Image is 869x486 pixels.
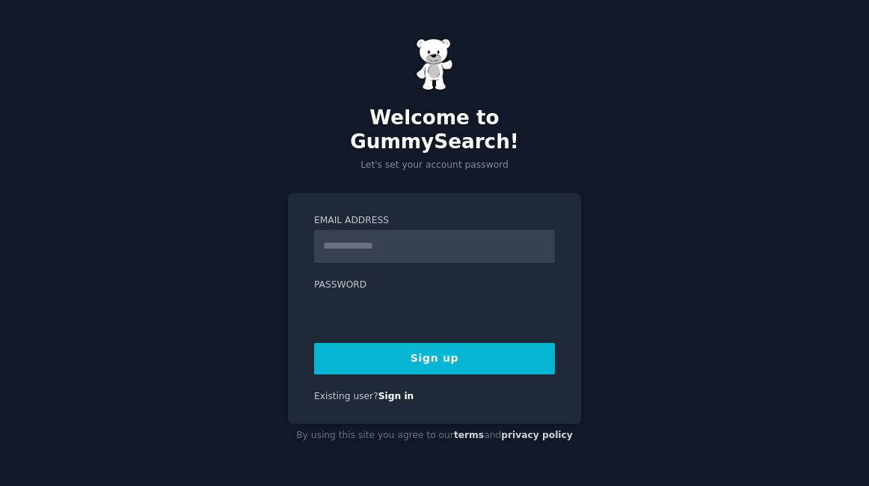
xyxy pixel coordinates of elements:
[314,214,555,228] label: Email Address
[288,424,581,448] div: By using this site you agree to our and
[454,430,484,440] a: terms
[288,159,581,172] p: Let's set your account password
[314,391,378,401] span: Existing user?
[288,106,581,154] h2: Welcome to GummySearch!
[501,430,573,440] a: privacy policy
[314,343,555,374] button: Sign up
[416,38,453,91] img: Gummy Bear
[378,391,414,401] a: Sign in
[314,279,555,292] label: Password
